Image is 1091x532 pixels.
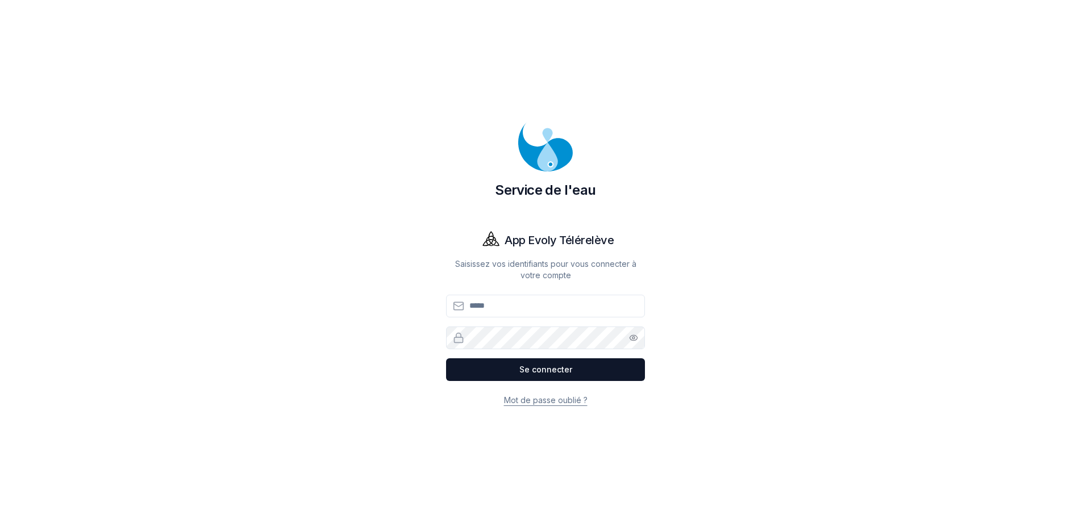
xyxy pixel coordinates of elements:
img: Evoly Logo [477,227,505,254]
p: Saisissez vos identifiants pour vous connecter à votre compte [446,258,645,281]
button: Se connecter [446,358,645,381]
a: Mot de passe oublié ? [504,395,588,405]
img: Service de l'eau Logo [518,120,573,174]
h1: Service de l'eau [446,172,645,199]
h1: App Evoly Télérelève [505,232,614,248]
